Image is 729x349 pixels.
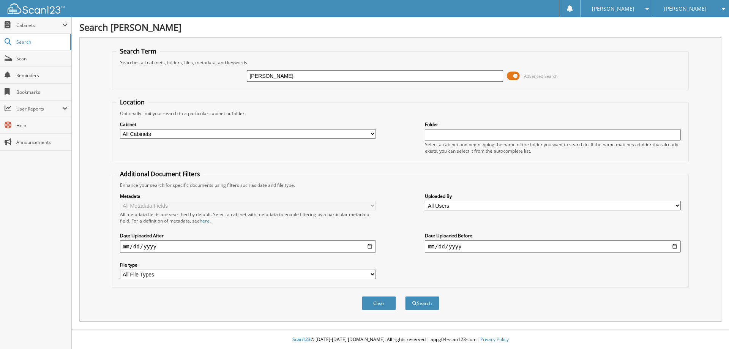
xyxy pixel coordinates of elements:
span: Help [16,122,68,129]
legend: Search Term [116,47,160,55]
legend: Location [116,98,148,106]
span: [PERSON_NAME] [592,6,634,11]
label: Uploaded By [425,193,681,199]
label: Metadata [120,193,376,199]
div: Select a cabinet and begin typing the name of the folder you want to search in. If the name match... [425,141,681,154]
span: Announcements [16,139,68,145]
span: Scan [16,55,68,62]
a: Privacy Policy [480,336,509,343]
img: scan123-logo-white.svg [8,3,65,14]
iframe: Chat Widget [691,313,729,349]
span: User Reports [16,106,62,112]
span: Advanced Search [524,73,558,79]
div: Searches all cabinets, folders, files, metadata, and keywords [116,59,685,66]
span: Scan123 [292,336,311,343]
label: Cabinet [120,121,376,128]
span: Reminders [16,72,68,79]
label: Folder [425,121,681,128]
span: [PERSON_NAME] [664,6,707,11]
legend: Additional Document Filters [116,170,204,178]
span: Cabinets [16,22,62,28]
h1: Search [PERSON_NAME] [79,21,721,33]
label: Date Uploaded After [120,232,376,239]
input: start [120,240,376,253]
div: All metadata fields are searched by default. Select a cabinet with metadata to enable filtering b... [120,211,376,224]
button: Search [405,296,439,310]
label: Date Uploaded Before [425,232,681,239]
a: here [200,218,210,224]
span: Bookmarks [16,89,68,95]
button: Clear [362,296,396,310]
div: © [DATE]-[DATE] [DOMAIN_NAME]. All rights reserved | appg04-scan123-com | [72,330,729,349]
span: Search [16,39,66,45]
input: end [425,240,681,253]
label: File type [120,262,376,268]
div: Enhance your search for specific documents using filters such as date and file type. [116,182,685,188]
div: Optionally limit your search to a particular cabinet or folder [116,110,685,117]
